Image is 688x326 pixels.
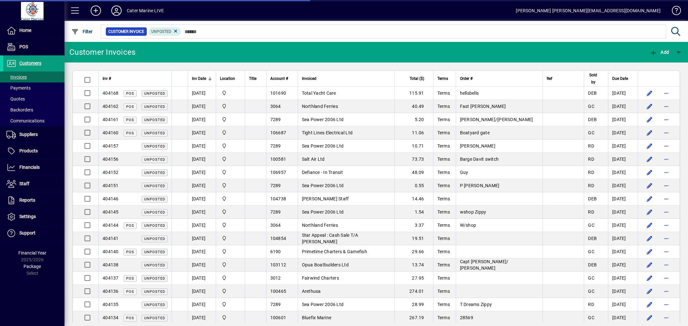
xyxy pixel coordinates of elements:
[220,288,241,295] span: Cater Marine
[144,250,165,254] span: Unposted
[302,75,391,82] div: Invoiced
[6,107,33,112] span: Backorders
[394,272,433,285] td: 27.95
[270,223,281,228] span: 3064
[608,179,638,192] td: [DATE]
[608,298,638,311] td: [DATE]
[188,219,216,232] td: [DATE]
[437,117,450,122] span: Terms
[270,75,294,82] div: Account #
[188,232,216,245] td: [DATE]
[644,233,655,244] button: Edit
[394,153,433,166] td: 73.73
[220,75,241,82] div: Location
[394,113,433,126] td: 5.20
[144,171,165,175] span: Unposted
[437,236,450,241] span: Terms
[249,75,256,82] span: Title
[103,104,119,109] span: 404162
[608,153,638,166] td: [DATE]
[394,258,433,272] td: 13.74
[437,170,450,175] span: Terms
[270,315,286,320] span: 100601
[661,141,672,151] button: More options
[270,262,286,267] span: 103112
[270,157,286,162] span: 100581
[588,196,597,201] span: DEB
[3,127,65,143] a: Suppliers
[19,61,41,66] span: Customers
[192,75,206,82] span: Inv Date
[612,75,628,82] span: Due Date
[588,72,604,86] div: Sold by
[188,192,216,206] td: [DATE]
[644,260,655,270] button: Edit
[144,118,165,122] span: Unposted
[270,104,281,109] span: 3064
[3,176,65,192] a: Staff
[270,117,281,122] span: 7289
[394,285,433,298] td: 274.01
[302,104,338,109] span: Northland Ferries
[302,275,339,281] span: Fairwind Charters
[6,118,45,123] span: Communications
[188,245,216,258] td: [DATE]
[108,28,144,35] span: Customer Invoice
[69,47,135,57] div: Customer Invoices
[270,91,286,96] span: 101690
[394,245,433,258] td: 29.66
[437,143,450,149] span: Terms
[661,220,672,230] button: More options
[19,165,40,170] span: Financials
[3,209,65,225] a: Settings
[220,208,241,216] span: Cater Marine
[19,230,35,235] span: Support
[3,115,65,126] a: Communications
[302,249,367,254] span: Primetime Charters & Gamefish
[3,192,65,208] a: Reports
[6,96,25,101] span: Quotes
[460,117,533,122] span: [PERSON_NAME]/[PERSON_NAME]
[302,183,344,188] span: Sea Power 2006 Ltd
[126,224,134,228] span: POS
[103,130,119,135] span: 404160
[460,170,468,175] span: Guy
[437,196,450,201] span: Terms
[103,143,119,149] span: 404157
[588,130,594,135] span: GC
[103,302,119,307] span: 404135
[19,132,38,137] span: Suppliers
[144,290,165,294] span: Unposted
[394,232,433,245] td: 19.51
[644,180,655,191] button: Edit
[19,148,38,153] span: Products
[608,258,638,272] td: [DATE]
[220,103,241,110] span: Cater Marine
[103,262,119,267] span: 404138
[394,206,433,219] td: 1.54
[126,91,134,96] span: POS
[608,113,638,126] td: [DATE]
[661,246,672,257] button: More options
[648,46,671,58] button: Add
[188,272,216,285] td: [DATE]
[588,236,597,241] span: DEB
[644,220,655,230] button: Edit
[460,143,495,149] span: [PERSON_NAME]
[437,91,450,96] span: Terms
[188,311,216,324] td: [DATE]
[220,301,241,308] span: Cater Marine
[220,195,241,202] span: Cater Marine
[667,1,680,22] a: Knowledge Base
[588,91,597,96] span: DEB
[661,88,672,98] button: More options
[516,5,661,16] div: [PERSON_NAME] [PERSON_NAME][EMAIL_ADDRESS][DOMAIN_NAME]
[220,129,241,136] span: Cater Marine
[302,289,321,294] span: Arethusa
[103,75,111,82] span: Inv #
[3,72,65,82] a: Invoices
[220,169,241,176] span: Cater Marine
[608,139,638,153] td: [DATE]
[661,101,672,111] button: More options
[437,289,450,294] span: Terms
